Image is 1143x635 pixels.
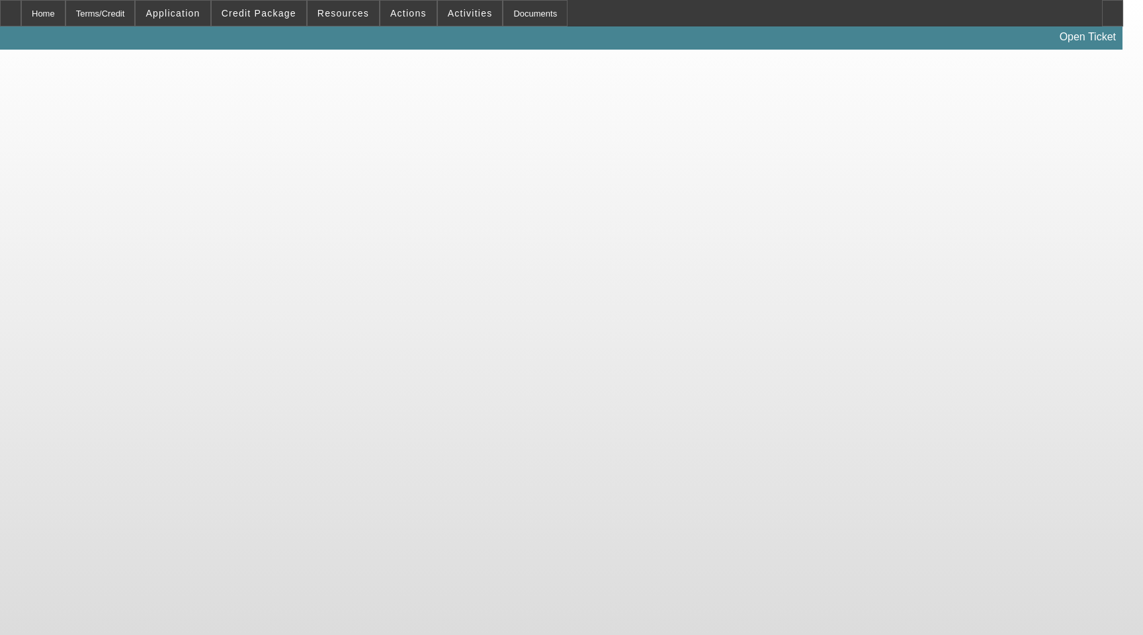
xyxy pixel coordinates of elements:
button: Application [136,1,210,26]
button: Resources [308,1,379,26]
span: Activities [448,8,493,19]
span: Credit Package [222,8,296,19]
a: Open Ticket [1054,26,1121,48]
span: Application [146,8,200,19]
span: Actions [390,8,427,19]
button: Actions [380,1,437,26]
span: Resources [317,8,369,19]
button: Activities [438,1,503,26]
button: Credit Package [212,1,306,26]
